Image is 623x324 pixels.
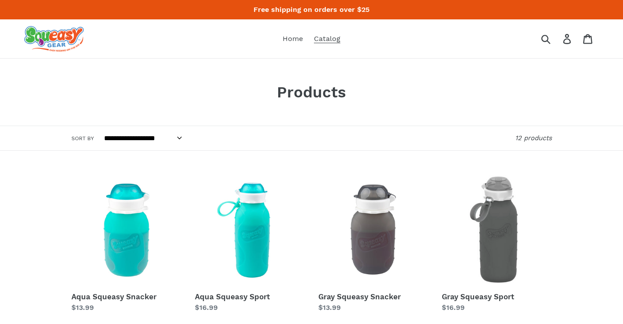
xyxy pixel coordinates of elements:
[24,26,84,52] img: squeasy gear snacker portable food pouch
[277,83,346,101] span: Products
[278,32,307,45] a: Home
[310,32,345,45] a: Catalog
[71,134,94,142] label: Sort by
[544,29,568,48] input: Search
[283,34,303,43] span: Home
[314,34,340,43] span: Catalog
[515,134,552,142] span: 12 products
